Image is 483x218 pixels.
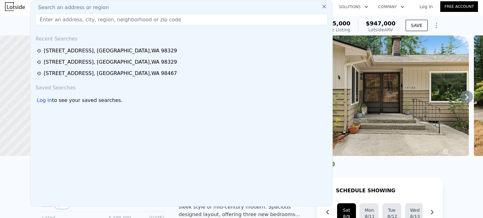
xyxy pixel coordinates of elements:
div: Log in [37,97,52,104]
a: Log In [412,3,440,10]
div: Sat [342,207,351,213]
span: to see your saved searches. [52,97,122,104]
div: Tue [387,207,396,213]
span: $947,000 [366,20,396,27]
div: Wed [410,207,419,213]
img: Lotside [5,2,25,11]
div: Mon [365,207,374,213]
a: [STREET_ADDRESS], [GEOGRAPHIC_DATA],WA 98467 [37,70,328,77]
a: [STREET_ADDRESS], [GEOGRAPHIC_DATA],WA 98329 [37,58,328,66]
a: Free Account [440,1,478,12]
input: Enter an address, city, region, neighborhood or zip code [36,14,327,25]
div: [STREET_ADDRESS] , [GEOGRAPHIC_DATA] , WA 98467 [44,70,177,77]
button: SAVE [406,20,428,31]
span: Active Listing [321,27,350,32]
div: [STREET_ADDRESS] , [GEOGRAPHIC_DATA] , WA 98329 [44,58,177,66]
button: Solutions [334,1,373,13]
span: Search an address or region [33,4,109,11]
img: Sale: 167394324 Parcel: 100619560 [288,35,469,156]
div: Saved Searches [33,79,330,94]
button: Show Options [430,19,443,32]
div: [STREET_ADDRESS] , [GEOGRAPHIC_DATA] , WA 98329 [44,47,177,55]
div: Lotside ARV [366,27,396,33]
h1: SCHEDULE SHOWING [336,187,395,194]
a: [STREET_ADDRESS], [GEOGRAPHIC_DATA],WA 98329 [37,47,328,55]
span: $695,000 [321,20,351,27]
button: Company [373,1,409,13]
div: Recent Searches [33,30,330,45]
